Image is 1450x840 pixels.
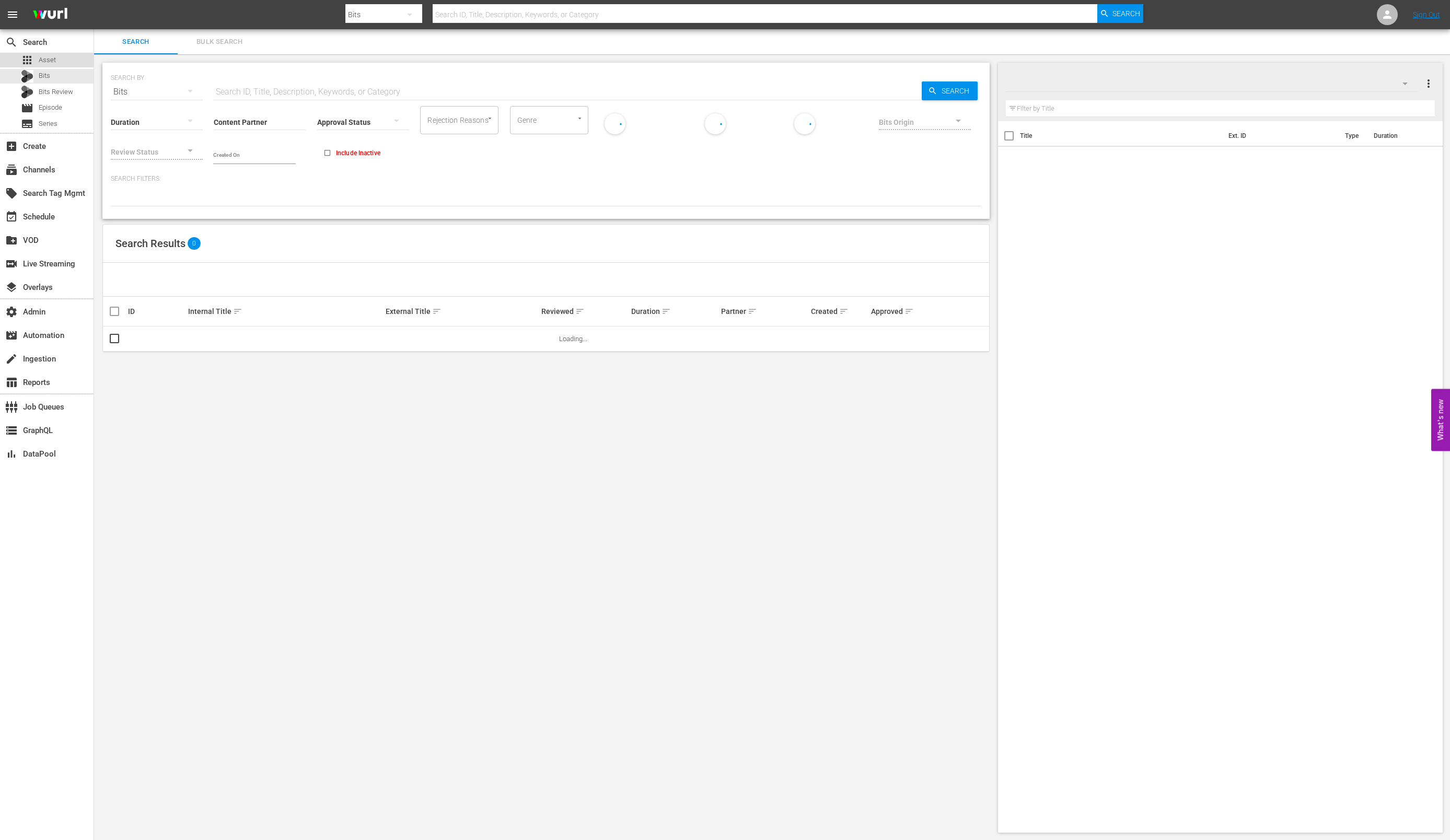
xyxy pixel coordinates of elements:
[811,305,868,318] div: Created
[5,353,18,365] span: Ingestion
[5,36,18,49] span: Search
[5,140,18,153] span: Create
[336,148,380,158] span: Include Inactive
[559,335,587,343] span: Loading...
[5,234,18,247] span: VOD
[5,448,18,460] span: DataPool
[721,305,808,318] div: Partner
[21,54,33,66] span: Asset
[839,307,849,316] span: sort
[1367,121,1430,150] th: Duration
[188,237,201,250] span: 0
[21,118,33,130] span: Series
[1339,121,1367,150] th: Type
[5,401,18,413] span: Job Queues
[128,307,185,316] div: ID
[39,71,50,81] span: Bits
[5,281,18,294] span: Overlays
[748,307,757,316] span: sort
[904,307,914,316] span: sort
[5,164,18,176] span: Channels
[1422,77,1435,90] span: more_vert
[39,119,57,129] span: Series
[5,329,18,342] span: Automation
[5,376,18,389] span: Reports
[233,307,242,316] span: sort
[25,3,75,27] img: ans4CAIJ8jUAAAAAAAAAAAAAAAAAAAAAAAAgQb4GAAAAAAAAAAAAAAAAAAAAAAAAJMjXAAAAAAAAAAAAAAAAAAAAAAAAgAT5G...
[5,187,18,200] span: Search Tag Mgmt
[100,36,171,48] span: Search
[111,77,203,107] div: Bits
[188,305,382,318] div: Internal Title
[115,237,185,250] span: Search Results
[111,174,981,183] p: Search Filters:
[937,81,978,100] span: Search
[1422,71,1435,96] button: more_vert
[6,8,19,21] span: menu
[21,70,33,83] div: Bits
[184,36,255,48] span: Bulk Search
[5,211,18,223] span: Schedule
[1413,10,1440,19] a: Sign Out
[5,258,18,270] span: Live Streaming
[5,424,18,437] span: GraphQL
[575,113,585,123] button: Open
[21,86,33,98] div: Bits Review
[386,305,538,318] div: External Title
[922,81,978,100] button: Search
[432,307,442,316] span: sort
[631,305,718,318] div: Duration
[541,305,628,318] div: Reviewed
[485,113,495,123] button: Open
[21,102,33,114] span: Episode
[39,102,62,113] span: Episode
[871,305,928,318] div: Approved
[5,306,18,318] span: Admin
[1431,389,1450,451] button: Open Feedback Widget
[1222,121,1339,150] th: Ext. ID
[662,307,671,316] span: sort
[39,87,73,97] span: Bits Review
[575,307,585,316] span: sort
[1097,4,1143,23] button: Search
[39,55,56,65] span: Asset
[1112,4,1140,23] span: Search
[1020,121,1222,150] th: Title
